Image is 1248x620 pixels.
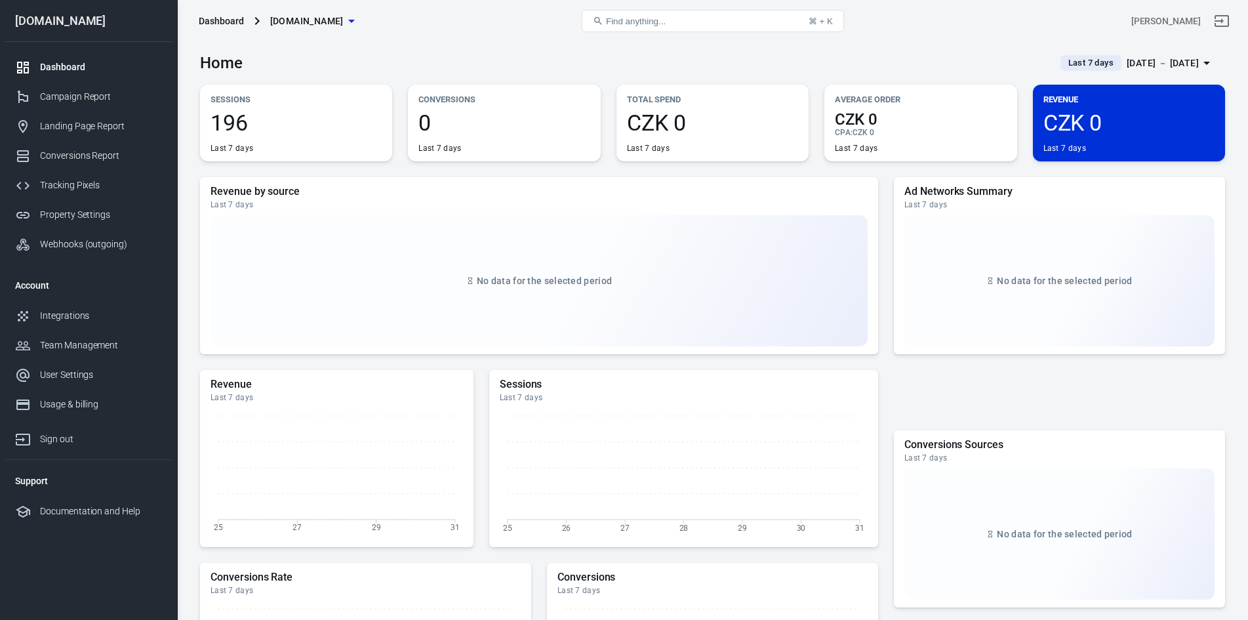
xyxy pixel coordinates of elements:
[1043,143,1086,154] div: Last 7 days
[211,143,253,154] div: Last 7 days
[835,128,853,137] span: CPA :
[40,178,162,192] div: Tracking Pixels
[5,301,172,331] a: Integrations
[5,360,172,390] a: User Settings
[40,339,162,352] div: Team Management
[418,143,461,154] div: Last 7 days
[620,523,630,532] tspan: 27
[40,368,162,382] div: User Settings
[738,523,747,532] tspan: 29
[627,143,670,154] div: Last 7 days
[835,112,1006,127] span: CZK 0
[5,52,172,82] a: Dashboard
[40,60,162,74] div: Dashboard
[5,270,172,301] li: Account
[211,585,521,596] div: Last 7 days
[679,523,688,532] tspan: 28
[904,199,1215,210] div: Last 7 days
[5,15,172,27] div: [DOMAIN_NAME]
[809,16,833,26] div: ⌘ + K
[211,392,463,403] div: Last 7 days
[40,90,162,104] div: Campaign Report
[835,143,877,154] div: Last 7 days
[5,419,172,454] a: Sign out
[211,112,382,134] span: 196
[835,93,1006,106] p: Average Order
[5,82,172,112] a: Campaign Report
[211,378,463,391] h5: Revenue
[211,185,868,198] h5: Revenue by source
[214,523,223,532] tspan: 25
[557,585,868,596] div: Last 7 days
[5,230,172,259] a: Webhooks (outgoing)
[1043,112,1215,134] span: CZK 0
[372,523,381,532] tspan: 29
[418,93,590,106] p: Conversions
[40,309,162,323] div: Integrations
[200,54,243,72] h3: Home
[418,112,590,134] span: 0
[997,276,1132,286] span: No data for the selected period
[5,141,172,171] a: Conversions Report
[451,523,460,532] tspan: 31
[5,112,172,141] a: Landing Page Report
[1131,14,1201,28] div: Account id: fI9s2vwg
[1206,5,1238,37] a: Sign out
[503,523,512,532] tspan: 25
[5,390,172,419] a: Usage & billing
[40,398,162,411] div: Usage & billing
[5,331,172,360] a: Team Management
[265,9,359,33] button: [DOMAIN_NAME]
[997,529,1132,539] span: No data for the selected period
[40,119,162,133] div: Landing Page Report
[627,93,798,106] p: Total Spend
[1127,55,1199,72] div: [DATE] － [DATE]
[627,112,798,134] span: CZK 0
[561,523,571,532] tspan: 26
[1050,52,1225,74] button: Last 7 days[DATE] － [DATE]
[904,453,1215,463] div: Last 7 days
[292,523,302,532] tspan: 27
[211,93,382,106] p: Sessions
[40,432,162,446] div: Sign out
[853,128,874,137] span: CZK 0
[1043,93,1215,106] p: Revenue
[500,378,868,391] h5: Sessions
[40,238,162,251] div: Webhooks (outgoing)
[606,16,666,26] span: Find anything...
[500,392,868,403] div: Last 7 days
[855,523,864,532] tspan: 31
[904,438,1215,451] h5: Conversions Sources
[211,571,521,584] h5: Conversions Rate
[1063,56,1119,70] span: Last 7 days
[40,505,162,518] div: Documentation and Help
[557,571,868,584] h5: Conversions
[211,199,868,210] div: Last 7 days
[5,465,172,497] li: Support
[270,13,344,30] span: playteam.cz
[40,149,162,163] div: Conversions Report
[5,200,172,230] a: Property Settings
[199,14,244,28] div: Dashboard
[477,276,612,286] span: No data for the selected period
[5,171,172,200] a: Tracking Pixels
[582,10,844,32] button: Find anything...⌘ + K
[904,185,1215,198] h5: Ad Networks Summary
[40,208,162,222] div: Property Settings
[796,523,805,532] tspan: 30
